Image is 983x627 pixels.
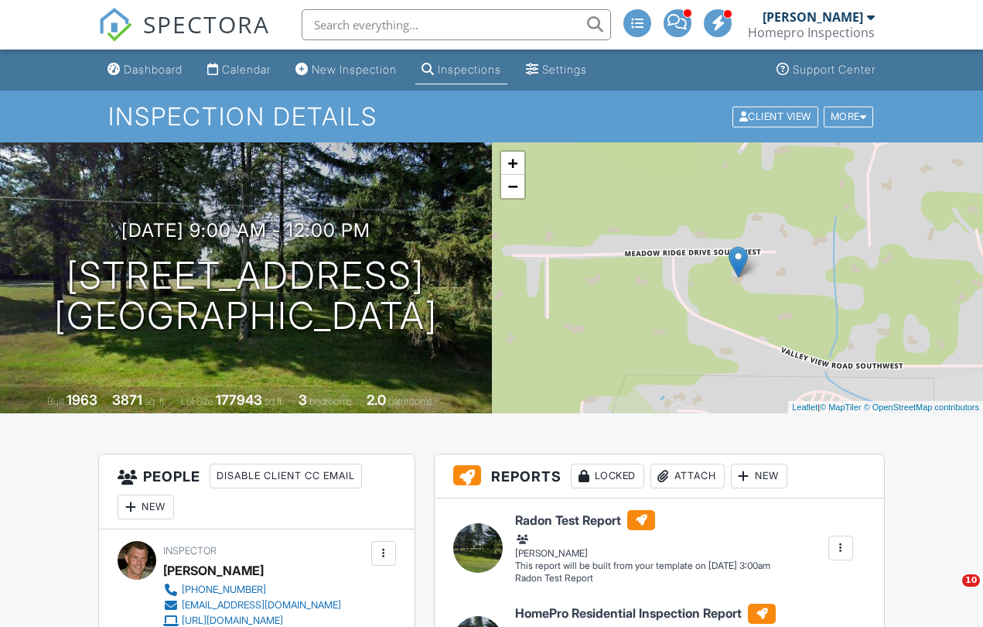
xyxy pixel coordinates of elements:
[222,63,271,76] div: Calendar
[770,56,882,84] a: Support Center
[515,572,770,585] div: Radon Test Report
[520,56,593,84] a: Settings
[824,106,874,127] div: More
[515,510,770,530] h6: Radon Test Report
[501,175,524,198] a: Zoom out
[98,8,132,42] img: The Best Home Inspection Software - Spectora
[515,532,770,560] div: [PERSON_NAME]
[163,598,341,613] a: [EMAIL_ADDRESS][DOMAIN_NAME]
[793,63,875,76] div: Support Center
[299,392,307,408] div: 3
[748,25,875,40] div: Homepro Inspections
[792,403,817,412] a: Leaflet
[98,21,270,53] a: SPECTORA
[145,396,166,407] span: sq. ft.
[312,63,397,76] div: New Inspection
[101,56,189,84] a: Dashboard
[309,396,352,407] span: bedrooms
[181,396,213,407] span: Lot Size
[571,464,644,488] div: Locked
[182,599,341,612] div: [EMAIL_ADDRESS][DOMAIN_NAME]
[650,464,725,488] div: Attach
[731,464,787,488] div: New
[182,584,266,596] div: [PHONE_NUMBER]
[864,403,979,412] a: © OpenStreetMap contributors
[143,8,270,40] span: SPECTORA
[112,392,142,408] div: 3871
[163,582,341,598] a: [PHONE_NUMBER]
[121,220,370,241] h3: [DATE] 9:00 am - 12:00 pm
[415,56,507,84] a: Inspections
[99,454,415,529] h3: People
[542,63,587,76] div: Settings
[438,63,501,76] div: Inspections
[163,559,264,582] div: [PERSON_NAME]
[289,56,403,84] a: New Inspection
[118,495,174,519] div: New
[108,103,875,130] h1: Inspection Details
[388,396,432,407] span: bathrooms
[788,401,983,414] div: |
[731,110,822,122] a: Client View
[763,9,863,25] div: [PERSON_NAME]
[124,63,183,76] div: Dashboard
[515,604,776,624] h6: HomePro Residential Inspection Report
[54,255,438,337] h1: [STREET_ADDRESS] [GEOGRAPHIC_DATA]
[47,396,64,407] span: Built
[163,545,217,557] span: Inspector
[216,392,262,408] div: 177943
[930,574,968,612] iframe: Intercom live chat
[732,106,818,127] div: Client View
[210,464,362,488] div: Disable Client CC Email
[67,392,97,408] div: 1963
[820,403,862,412] a: © MapTiler
[201,56,277,84] a: Calendar
[515,560,770,572] div: This report will be built from your template on [DATE] 3:00am
[501,152,524,175] a: Zoom in
[182,615,283,627] div: [URL][DOMAIN_NAME]
[265,396,284,407] span: sq.ft.
[435,454,884,499] h3: Reports
[367,392,386,408] div: 2.0
[962,574,980,587] span: 10
[302,9,611,40] input: Search everything...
